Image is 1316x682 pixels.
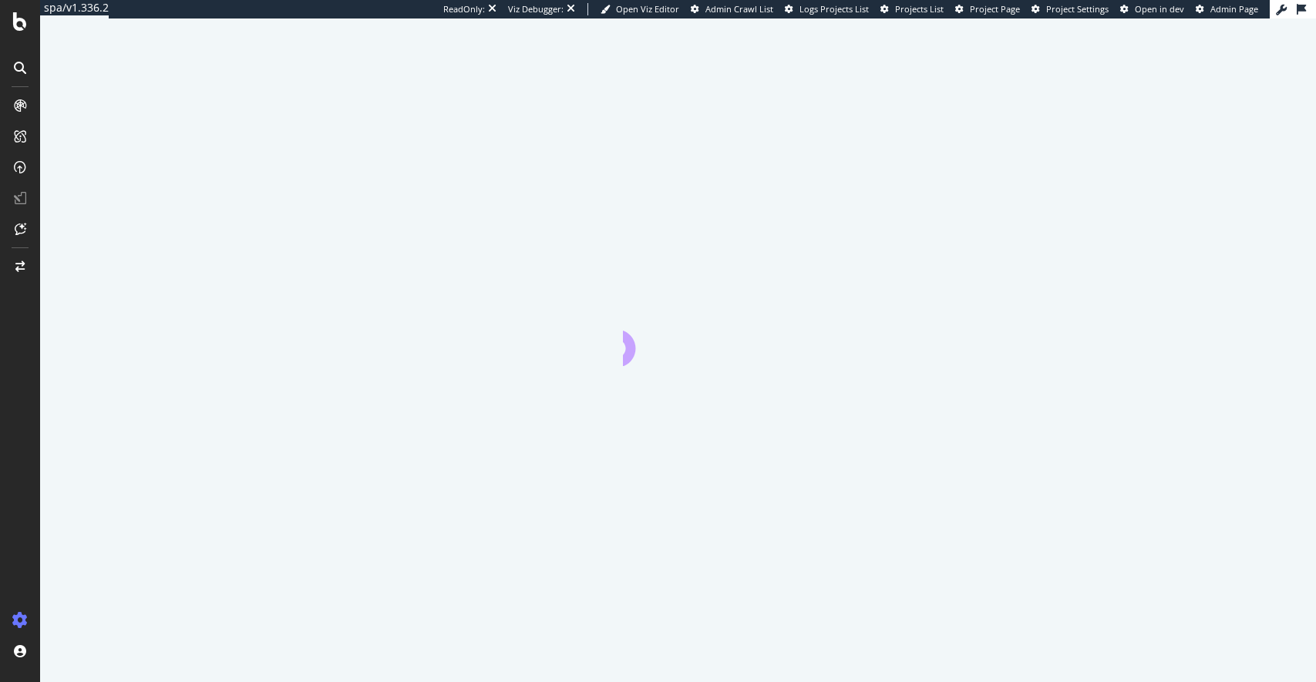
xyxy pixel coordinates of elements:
[799,3,869,15] span: Logs Projects List
[895,3,944,15] span: Projects List
[601,3,679,15] a: Open Viz Editor
[1032,3,1109,15] a: Project Settings
[705,3,773,15] span: Admin Crawl List
[970,3,1020,15] span: Project Page
[691,3,773,15] a: Admin Crawl List
[1210,3,1258,15] span: Admin Page
[623,311,734,366] div: animation
[508,3,564,15] div: Viz Debugger:
[1046,3,1109,15] span: Project Settings
[443,3,485,15] div: ReadOnly:
[955,3,1020,15] a: Project Page
[880,3,944,15] a: Projects List
[785,3,869,15] a: Logs Projects List
[1196,3,1258,15] a: Admin Page
[1135,3,1184,15] span: Open in dev
[1120,3,1184,15] a: Open in dev
[616,3,679,15] span: Open Viz Editor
